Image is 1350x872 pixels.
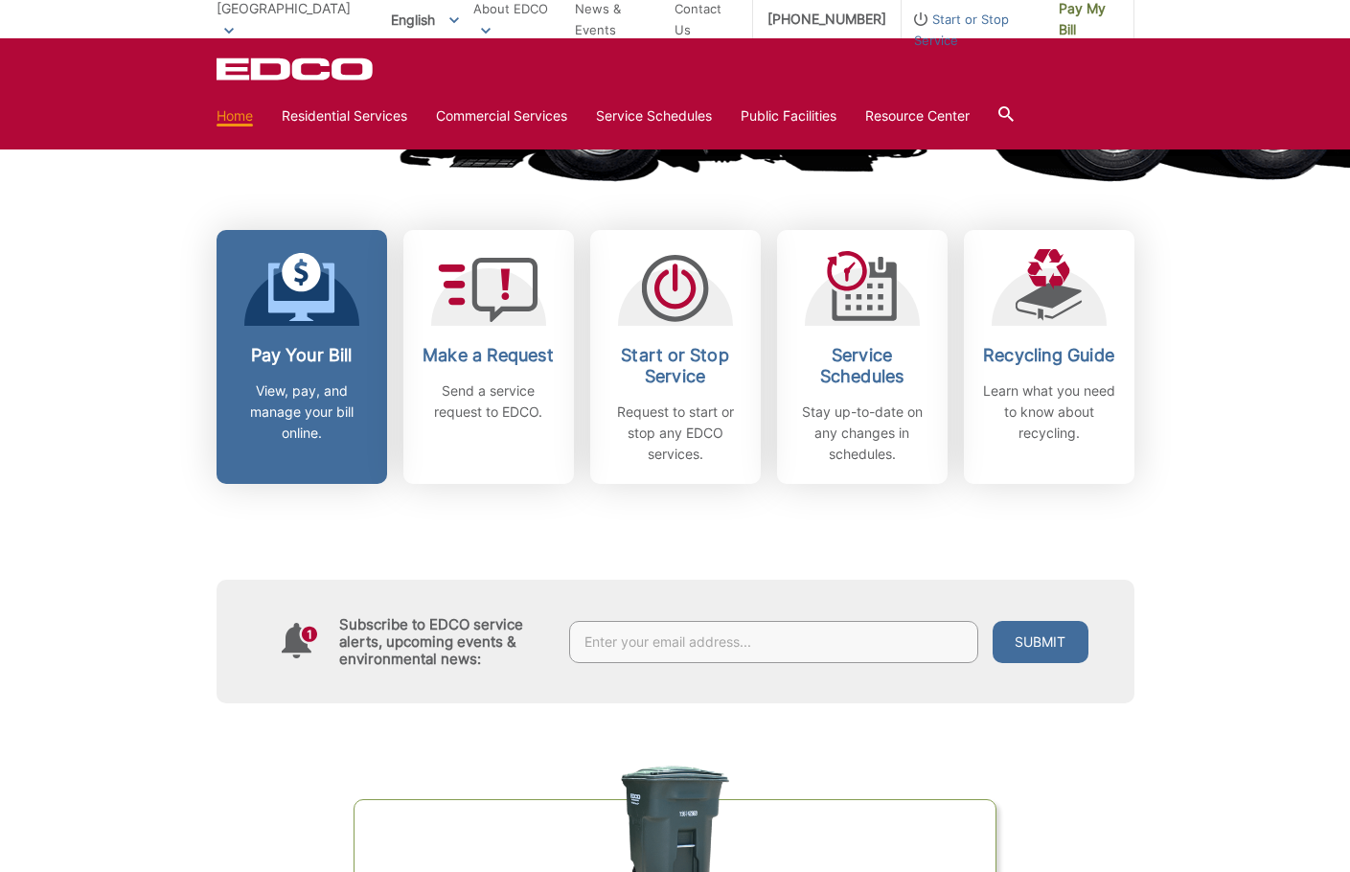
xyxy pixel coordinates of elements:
a: Recycling Guide Learn what you need to know about recycling. [964,230,1134,484]
a: Service Schedules Stay up-to-date on any changes in schedules. [777,230,948,484]
input: Enter your email address... [569,621,978,663]
h4: Subscribe to EDCO service alerts, upcoming events & environmental news: [339,616,550,668]
a: Home [217,105,253,126]
h2: Pay Your Bill [231,345,373,366]
a: Resource Center [865,105,970,126]
a: EDCD logo. Return to the homepage. [217,57,376,80]
a: Make a Request Send a service request to EDCO. [403,230,574,484]
button: Submit [993,621,1088,663]
a: Commercial Services [436,105,567,126]
span: English [377,4,473,35]
p: Learn what you need to know about recycling. [978,380,1120,444]
a: Service Schedules [596,105,712,126]
p: Request to start or stop any EDCO services. [605,402,746,465]
h2: Start or Stop Service [605,345,746,387]
p: Stay up-to-date on any changes in schedules. [791,402,933,465]
a: Pay Your Bill View, pay, and manage your bill online. [217,230,387,484]
p: Send a service request to EDCO. [418,380,560,423]
p: View, pay, and manage your bill online. [231,380,373,444]
h2: Make a Request [418,345,560,366]
h2: Service Schedules [791,345,933,387]
h2: Recycling Guide [978,345,1120,366]
a: Public Facilities [741,105,836,126]
a: Residential Services [282,105,407,126]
